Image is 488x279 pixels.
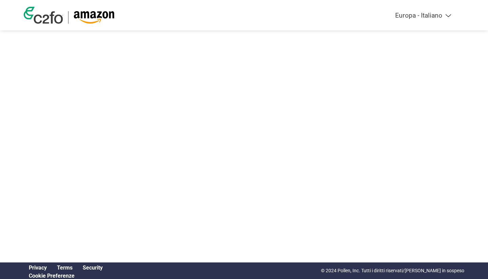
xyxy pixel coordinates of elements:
[74,11,115,24] img: Amazon
[57,264,73,271] a: Terms
[29,264,47,271] a: Privacy
[83,264,103,271] a: Security
[321,267,464,274] p: © 2024 Pollen, Inc. Tutti i diritti riservati/[PERSON_NAME] in sospeso
[29,273,75,279] a: Cookie Preferences, opens a dedicated popup modal window
[24,273,108,279] div: Open Cookie Preferences Modal
[24,7,63,24] img: c2fo logo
